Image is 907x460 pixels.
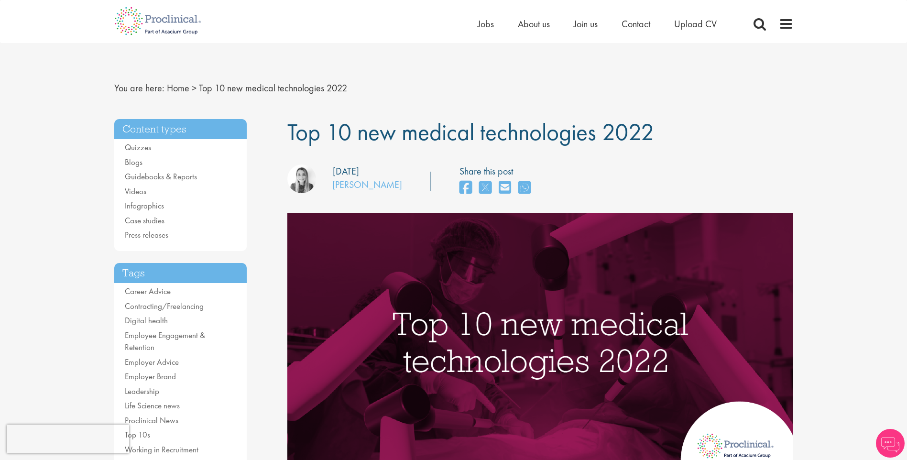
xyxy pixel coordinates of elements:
span: > [192,82,197,94]
a: Working in Recruitment [125,444,198,455]
img: Hannah Burke [287,164,316,193]
a: Proclinical News [125,415,178,426]
a: Employer Advice [125,357,179,367]
span: You are here: [114,82,164,94]
a: Videos [125,186,146,197]
a: [PERSON_NAME] [332,178,402,191]
a: breadcrumb link [167,82,189,94]
img: Chatbot [876,429,905,458]
a: Digital health [125,315,168,326]
a: Life Science news [125,400,180,411]
a: share on facebook [459,178,472,198]
a: Blogs [125,157,142,167]
a: Employer Brand [125,371,176,382]
label: Share this post [459,164,535,178]
h3: Tags [114,263,247,284]
a: Leadership [125,386,159,396]
a: share on email [499,178,511,198]
a: Top 10s [125,429,150,440]
h3: Content types [114,119,247,140]
a: share on whats app [518,178,531,198]
a: Contact [622,18,650,30]
a: Guidebooks & Reports [125,171,197,182]
span: Top 10 new medical technologies 2022 [199,82,347,94]
a: Upload CV [674,18,717,30]
a: Jobs [478,18,494,30]
a: Quizzes [125,142,151,153]
div: [DATE] [333,164,359,178]
a: Press releases [125,230,168,240]
a: Employee Engagement & Retention [125,330,205,353]
iframe: reCAPTCHA [7,425,129,453]
a: Case studies [125,215,164,226]
span: Top 10 new medical technologies 2022 [287,117,654,147]
a: Infographics [125,200,164,211]
a: share on twitter [479,178,492,198]
a: Join us [574,18,598,30]
a: About us [518,18,550,30]
a: Contracting/Freelancing [125,301,204,311]
a: Career Advice [125,286,171,296]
